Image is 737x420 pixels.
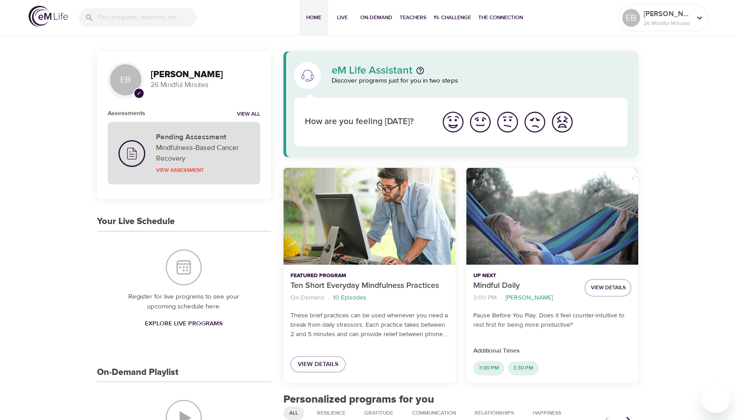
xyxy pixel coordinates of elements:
p: 26 Mindful Minutes [644,19,691,27]
p: View Assessment [156,166,249,174]
p: These brief practices can be used whenever you need a break from daily stressors. Each practice t... [291,311,448,339]
img: bad [522,110,547,134]
a: View all notifications [237,111,260,118]
a: View Details [291,356,345,373]
img: ok [495,110,520,134]
div: 3:00 PM [473,361,504,375]
h3: Your Live Schedule [97,216,175,227]
span: 3:30 PM [508,364,539,372]
span: 3:00 PM [473,364,504,372]
img: great [441,110,465,134]
button: I'm feeling good [467,108,494,136]
p: Discover programs just for you in two steps [332,76,628,86]
span: Resilience [312,409,351,417]
p: Ten Short Everyday Mindfulness Practices [291,280,448,292]
img: logo [29,6,68,27]
span: View Details [590,283,625,292]
nav: breadcrumb [291,292,448,304]
span: Explore Live Programs [145,318,223,329]
p: How are you feeling [DATE]? [305,116,429,129]
div: EB [108,62,143,98]
span: Gratitude [359,409,399,417]
span: All [284,409,303,417]
span: 1% Challenge [434,13,471,22]
div: EB [622,9,640,27]
button: I'm feeling great [439,108,467,136]
button: View Details [585,279,631,296]
img: eM Life Assistant [300,68,315,83]
button: I'm feeling ok [494,108,521,136]
p: [PERSON_NAME] [644,8,691,19]
img: good [468,110,493,134]
img: worst [550,110,574,134]
h5: Pending Assessment [156,133,249,142]
span: Teachers [400,13,426,22]
p: 26 Mindful Minutes [151,80,260,90]
p: Additional Times [473,346,631,356]
button: I'm feeling bad [521,108,548,136]
h3: On-Demand Playlist [97,367,178,378]
span: Live [332,13,353,22]
button: Mindful Daily [466,168,638,265]
p: Up Next [473,272,577,280]
p: 3:00 PM [473,293,497,303]
p: [PERSON_NAME] [505,293,553,303]
span: Relationships [469,409,519,417]
iframe: Button to launch messaging window [701,384,730,413]
span: Communication [407,409,461,417]
p: Featured Program [291,272,448,280]
a: Explore Live Programs [141,316,226,332]
div: 3:30 PM [508,361,539,375]
h6: Assessments [108,108,145,118]
span: The Connection [478,13,523,22]
span: View Details [298,359,338,370]
p: Register for live programs to see your upcoming schedule here. [115,292,253,312]
p: eM Life Assistant [332,65,413,76]
p: 10 Episodes [333,293,366,303]
p: Mindful Daily [473,280,577,292]
p: Pause Before You Play: Does it feel counter-intuitive to rest first for being more productive? [473,311,631,330]
h3: [PERSON_NAME] [151,70,260,80]
button: Ten Short Everyday Mindfulness Practices [283,168,455,265]
span: On-Demand [360,13,392,22]
p: On-Demand [291,293,324,303]
li: · [328,292,329,304]
button: I'm feeling worst [548,108,576,136]
p: Mindfulness-Based Cancer Recovery [156,142,249,164]
input: Find programs, teachers, etc... [97,8,197,27]
img: Your Live Schedule [166,250,202,285]
span: Happiness [527,409,567,417]
nav: breadcrumb [473,292,577,304]
h2: Personalized programs for you [283,393,639,406]
span: Home [303,13,324,22]
li: · [500,292,502,304]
